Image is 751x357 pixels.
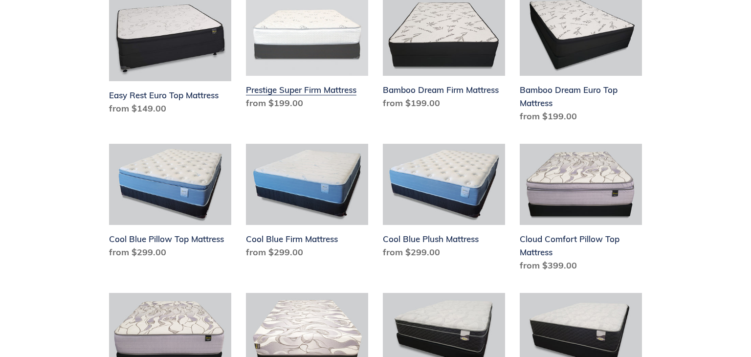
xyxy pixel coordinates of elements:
a: Cool Blue Plush Mattress [383,144,505,263]
a: Cool Blue Pillow Top Mattress [109,144,231,263]
a: Cloud Comfort Pillow Top Mattress [520,144,642,276]
a: Cool Blue Firm Mattress [246,144,368,263]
